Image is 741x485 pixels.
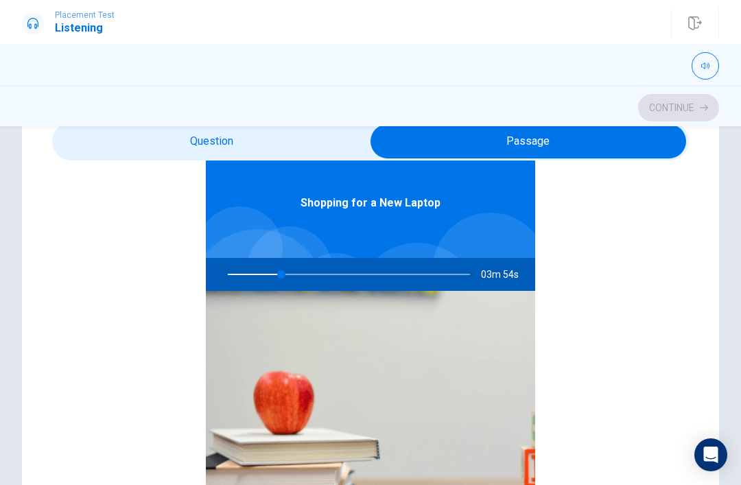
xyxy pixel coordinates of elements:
span: Shopping for a New Laptop [301,195,440,211]
span: Placement Test [55,10,115,20]
div: Open Intercom Messenger [694,438,727,471]
h1: Listening [55,20,115,36]
span: 03m 54s [481,258,530,291]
